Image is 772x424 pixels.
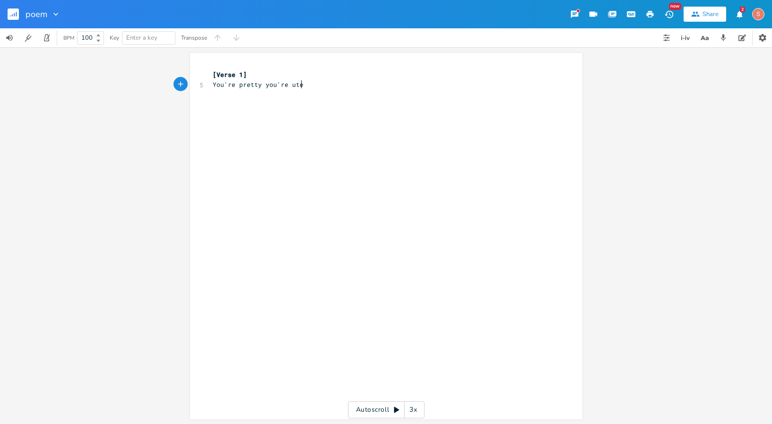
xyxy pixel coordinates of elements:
div: 2 [740,7,745,12]
div: New [669,3,681,10]
div: Transpose [181,35,207,41]
button: Share [684,7,726,22]
span: [Verse 1] [213,70,247,79]
button: S [752,3,764,25]
span: poem [26,10,47,18]
div: BPM [63,35,74,41]
div: Share [703,10,719,18]
span: Enter a key [126,34,157,42]
div: swvet34 [752,8,764,20]
div: Autoscroll [348,401,425,418]
button: New [659,6,678,23]
span: You're pretty you're ute [213,80,304,89]
div: 3x [405,401,422,418]
button: 2 [730,6,749,23]
div: Key [110,35,119,41]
